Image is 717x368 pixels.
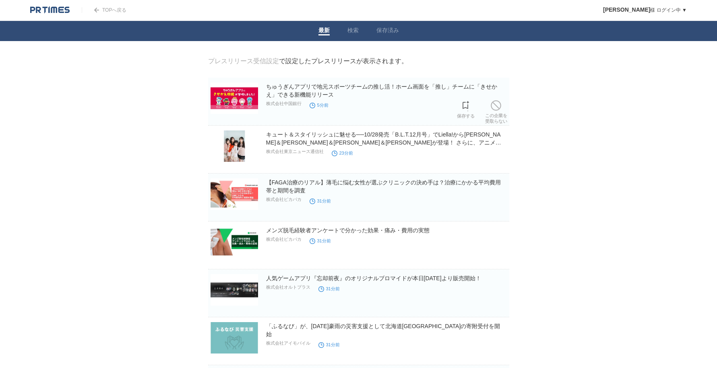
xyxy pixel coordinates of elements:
a: 保存する [457,99,475,119]
a: 「ふるなび」が、[DATE]豪雨の災害支援として北海道[GEOGRAPHIC_DATA]の寄附受付を開始 [266,323,500,337]
time: 31分前 [310,238,331,243]
time: 31分前 [318,342,340,347]
a: ちゅうぎんアプリで地元スポーツチームの推し活！ホーム画面を「推し」チームに「きせかえ」できる新機能リリース [266,83,497,98]
img: 「ふるなび」が、令和7年10月豪雨の災害支援として北海道登別市の寄附受付を開始 [211,322,258,354]
time: 31分前 [318,286,340,291]
p: 株式会社ピカパカ [266,196,302,203]
img: キュート＆スタイリッシュに魅せる──10/28発売「B.L.T.12月号」でLiella!から青山なぎさ＆岬 なこ＆鈴原希実＆結那が登場！ さらに、アニメイト限定版で表紙を飾る!! [211,130,258,162]
p: 株式会社アイモバイル [266,340,310,346]
p: 株式会社ピカパカ [266,236,302,242]
img: メンズ脱毛経験者アンケートで分かった効果・痛み・費用の実態 [211,226,258,258]
a: 最新 [318,27,330,35]
a: 人気ゲームアプリ『忘却前夜』のオリジナルブロマイドが本日[DATE]より販売開始！ [266,275,481,281]
p: 株式会社中国銀行 [266,101,302,107]
a: 【FAGA治療のリアル】薄毛に悩む女性が選ぶクリニックの決め手は？治療にかかる平均費用帯と期間を調査 [266,179,501,194]
div: で設定したプレスリリースが表示されます。 [208,57,408,66]
a: この企業を受取らない [485,98,507,124]
a: 検索 [347,27,359,35]
a: キュート＆スタイリッシュに魅せる──10/28発売「B.L.T.12月号」でLiella!から[PERSON_NAME]＆[PERSON_NAME]＆[PERSON_NAME]＆[PERSON_... [266,131,501,154]
a: メンズ脱毛経験者アンケートで分かった効果・痛み・費用の実態 [266,227,430,234]
time: 5分前 [310,103,329,108]
a: プレスリリース受信設定 [208,58,279,64]
a: 保存済み [376,27,399,35]
img: ちゅうぎんアプリで地元スポーツチームの推し活！ホーム画面を「推し」チームに「きせかえ」できる新機能リリース [211,83,258,114]
a: [PERSON_NAME]様 ログイン中 ▼ [603,7,687,13]
img: logo.png [30,6,70,14]
time: 23分前 [332,151,353,155]
span: [PERSON_NAME] [603,6,650,13]
img: arrow.png [94,8,99,12]
img: 人気ゲームアプリ『忘却前夜』のオリジナルブロマイドが本日10月14日(火)より販売開始！ [211,274,258,306]
img: 【FAGA治療のリアル】薄毛に悩む女性が選ぶクリニックの決め手は？治療にかかる平均費用帯と期間を調査 [211,178,258,210]
time: 31分前 [310,198,331,203]
p: 株式会社オルトプラス [266,284,310,290]
p: 株式会社東京ニュース通信社 [266,149,324,155]
a: TOPへ戻る [82,7,126,13]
